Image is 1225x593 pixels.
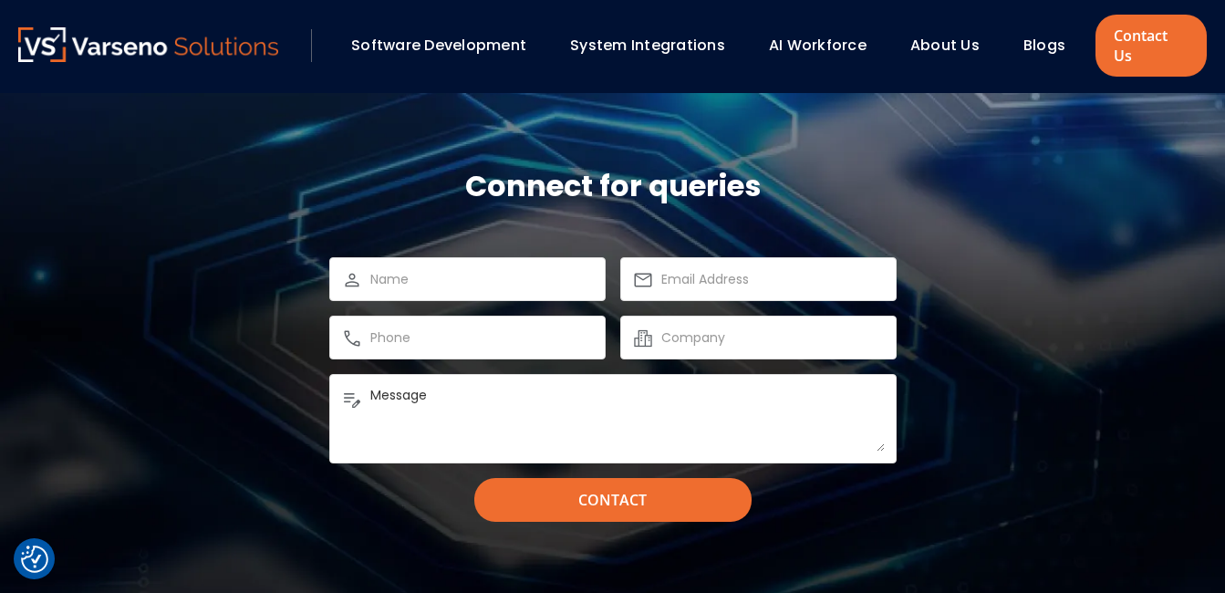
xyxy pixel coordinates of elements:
[769,35,867,56] a: AI Workforce
[341,328,363,349] img: call-icon.png
[18,27,278,62] img: Varseno Solutions – Product Engineering & IT Services
[1023,35,1065,56] a: Blogs
[351,35,526,56] a: Software Development
[632,328,654,349] img: company-icon.png
[342,30,552,61] div: Software Development
[465,166,761,206] h2: Connect for queries
[474,478,752,522] input: Contact
[910,35,980,56] a: About Us
[1095,15,1207,77] a: Contact Us
[661,268,885,290] input: Email Address
[370,327,594,349] input: Phone
[370,386,885,452] textarea: Message
[370,268,594,290] input: Name
[632,269,654,291] img: mail-icon.png
[760,30,892,61] div: AI Workforce
[901,30,1005,61] div: About Us
[561,30,751,61] div: System Integrations
[570,35,725,56] a: System Integrations
[341,387,363,409] img: edit-icon.png
[341,269,363,291] img: person-icon.png
[1014,30,1091,61] div: Blogs
[18,27,278,64] a: Varseno Solutions – Product Engineering & IT Services
[21,546,48,573] button: Cookie Settings
[21,546,48,573] img: Revisit consent button
[661,327,885,349] input: Company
